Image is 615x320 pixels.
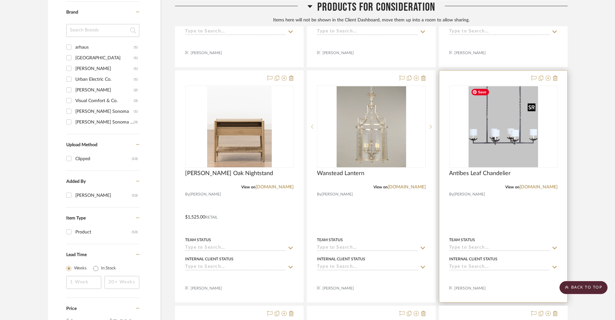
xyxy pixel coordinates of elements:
div: (13) [132,227,138,237]
label: Weeks [74,265,87,272]
input: Type to Search… [449,245,550,251]
div: Product [75,227,132,237]
div: (1) [134,106,138,117]
span: Antibes Leaf Chandelier [449,170,511,177]
div: (13) [132,190,138,201]
span: Wanstead Lantern [317,170,364,177]
div: [PERSON_NAME] [75,64,134,74]
span: View on [505,185,520,189]
div: (1) [134,64,138,74]
span: Item Type [66,216,86,220]
span: [PERSON_NAME] [454,191,485,197]
span: Lead Time [66,253,87,257]
span: Save [471,89,489,95]
input: Type to Search… [449,29,550,35]
div: Items here will not be shown in the Client Dashboard, move them up into a room to allow sharing. [175,17,568,24]
span: View on [373,185,388,189]
div: (3) [134,96,138,106]
div: [PERSON_NAME] Sonoma [75,106,134,117]
span: [PERSON_NAME] [190,191,221,197]
a: [DOMAIN_NAME] [256,185,294,189]
scroll-to-top-button: BACK TO TOP [559,281,608,294]
div: [GEOGRAPHIC_DATA] [75,53,134,63]
div: 0 [317,86,425,168]
span: By [449,191,454,197]
span: Upload Method [66,143,97,147]
input: Type to Search… [317,264,418,270]
div: Team Status [317,237,343,243]
div: arhaus [75,42,134,53]
span: [PERSON_NAME] Oak Nightstand [185,170,273,177]
label: In Stock [101,265,116,272]
div: [PERSON_NAME] [75,190,132,201]
div: Team Status [449,237,475,243]
span: Added By [66,179,86,184]
div: Urban Electric Co. [75,74,134,85]
input: Type to Search… [449,264,550,270]
span: By [185,191,190,197]
div: (1) [134,53,138,63]
img: Antibes Leaf Chandelier [469,86,538,167]
span: Brand [66,10,78,15]
div: Clipped [75,154,132,164]
div: Visual Comfort & Co. [75,96,134,106]
input: Type to Search… [185,29,286,35]
input: 1 Week [66,276,101,289]
div: Internal Client Status [449,256,497,262]
img: Dana White Oak Nightstand [207,86,272,167]
input: Type to Search… [185,264,286,270]
a: [DOMAIN_NAME] [388,185,426,189]
a: [DOMAIN_NAME] [520,185,558,189]
div: Internal Client Status [185,256,233,262]
div: (13) [132,154,138,164]
div: (3) [134,117,138,127]
input: Type to Search… [317,29,418,35]
img: Wanstead Lantern [336,86,406,167]
input: Type to Search… [317,245,418,251]
div: [PERSON_NAME] [75,85,134,95]
span: [PERSON_NAME] [321,191,353,197]
div: [PERSON_NAME] Sonoma Home [75,117,134,127]
div: Team Status [185,237,211,243]
div: (2) [134,85,138,95]
span: Price [66,306,77,311]
div: (1) [134,42,138,53]
input: Search Brands [66,24,139,37]
div: (1) [134,74,138,85]
span: By [317,191,321,197]
input: Type to Search… [185,245,286,251]
div: 0 [449,86,557,168]
input: 20+ Weeks [105,276,140,289]
div: Internal Client Status [317,256,365,262]
span: View on [241,185,256,189]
